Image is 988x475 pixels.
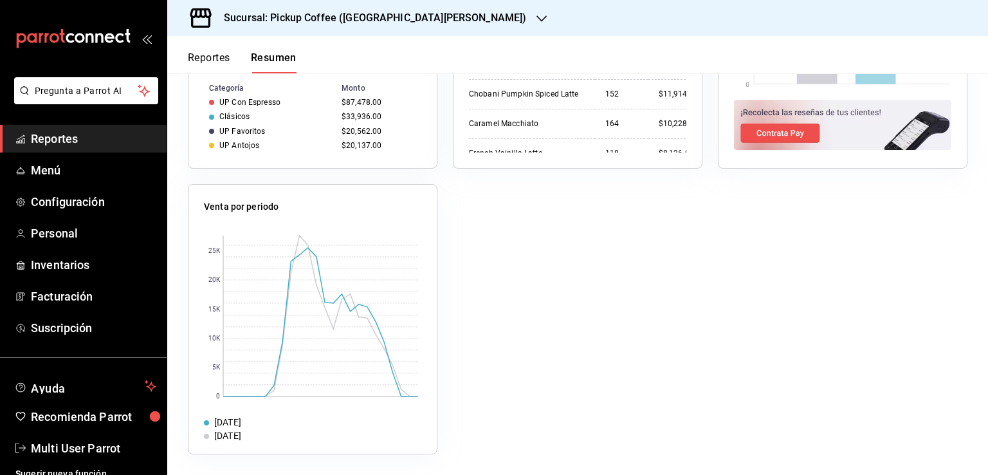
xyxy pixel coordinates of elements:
[208,306,221,313] text: 15K
[219,112,250,121] div: Clásicos
[212,364,221,371] text: 5K
[342,98,416,107] div: $87,478.00
[31,408,156,425] span: Recomienda Parrot
[9,93,158,107] a: Pregunta a Parrot AI
[342,112,416,121] div: $33,936.00
[31,193,156,210] span: Configuración
[31,440,156,457] span: Multi User Parrot
[35,84,138,98] span: Pregunta a Parrot AI
[208,248,221,255] text: 25K
[342,127,416,136] div: $20,562.00
[31,130,156,147] span: Reportes
[659,118,699,129] div: $10,228.00
[31,288,156,305] span: Facturación
[204,200,279,214] p: Venta por periodo
[142,33,152,44] button: open_drawer_menu
[605,118,638,129] div: 164
[214,416,241,429] div: [DATE]
[219,98,280,107] div: UP Con Espresso
[208,335,221,342] text: 10K
[188,51,230,73] button: Reportes
[605,89,638,100] div: 152
[14,77,158,104] button: Pregunta a Parrot AI
[219,127,266,136] div: UP Favoritos
[605,148,638,159] div: 118
[31,378,140,394] span: Ayuda
[251,51,297,73] button: Resumen
[469,148,585,159] div: French Vainilla Latte
[469,118,585,129] div: Caramel Macchiato
[31,256,156,274] span: Inventarios
[659,89,699,100] div: $11,914.00
[219,141,259,150] div: UP Antojos
[214,429,241,443] div: [DATE]
[188,81,336,95] th: Categoría
[31,162,156,179] span: Menú
[31,225,156,242] span: Personal
[216,393,220,400] text: 0
[208,277,221,284] text: 20K
[31,319,156,337] span: Suscripción
[342,141,416,150] div: $20,137.00
[659,148,699,159] div: $8,126.00
[188,51,297,73] div: navigation tabs
[336,81,437,95] th: Monto
[469,89,585,100] div: Chobani Pumpkin Spiced Latte
[214,10,526,26] h3: Sucursal: Pickup Coffee ([GEOGRAPHIC_DATA][PERSON_NAME])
